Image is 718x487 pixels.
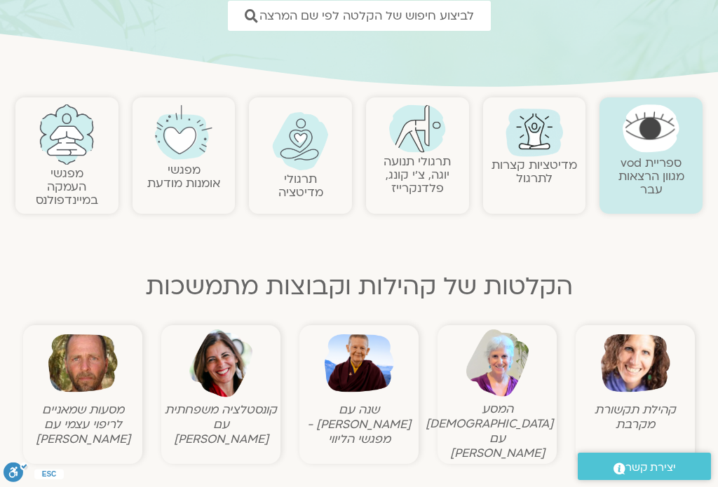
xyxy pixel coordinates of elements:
[147,162,220,191] a: מפגשיאומנות מודעת
[27,402,139,446] figcaption: מסעות שמאניים לריפוי עצמי עם [PERSON_NAME]
[579,402,691,432] figcaption: קהילת תקשורת מקרבת
[441,402,553,460] figcaption: המסע [DEMOGRAPHIC_DATA] עם [PERSON_NAME]
[36,165,98,208] a: מפגשיהעמקה במיינדפולנס
[15,273,703,301] h2: הקלטות של קהילות וקבוצות מתמשכות
[492,157,577,186] a: מדיטציות קצרות לתרגול
[228,1,491,31] a: לביצוע חיפוש של הקלטה לפי שם המרצה
[618,155,684,198] a: ספריית vodמגוון הרצאות עבר
[578,453,711,480] a: יצירת קשר
[165,402,277,446] figcaption: קונסטלציה משפחתית עם [PERSON_NAME]
[384,153,451,196] a: תרגולי תנועהיוגה, צ׳י קונג, פלדנקרייז
[278,171,323,200] a: תרגולימדיטציה
[259,9,474,22] span: לביצוע חיפוש של הקלטה לפי שם המרצה
[303,402,415,446] figcaption: שנה עם [PERSON_NAME] - מפגשי הליווי
[625,458,676,477] span: יצירת קשר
